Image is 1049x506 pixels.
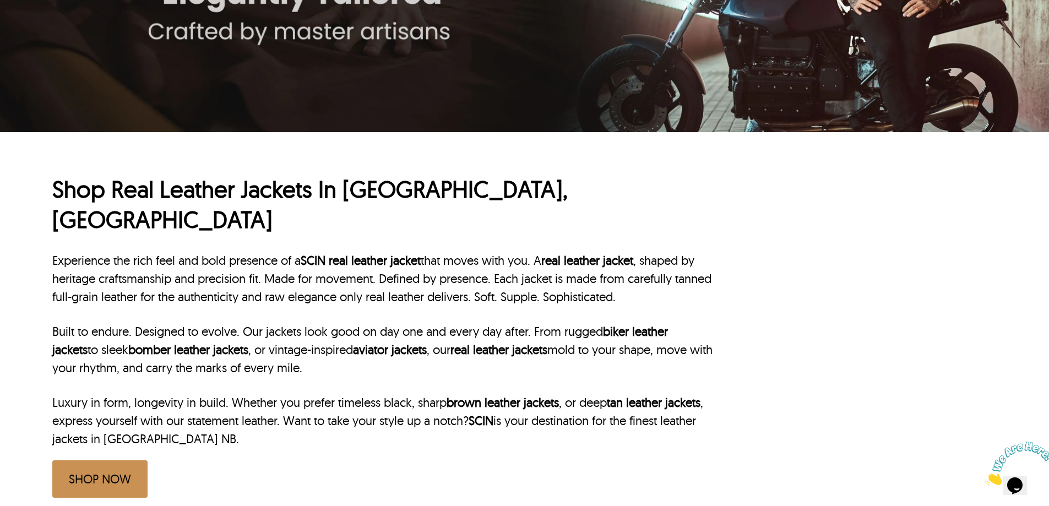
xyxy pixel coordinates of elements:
[4,4,73,48] img: Chat attention grabber
[469,413,493,428] a: SCIN
[52,394,713,448] p: Luxury in form, longevity in build. Whether you prefer timeless black, sharp , or deep , express ...
[450,342,547,357] a: real leather jackets
[52,460,148,498] a: SHOP NOW
[353,342,427,357] a: aviator jackets
[52,323,713,377] p: Built to endure. Designed to evolve. Our jackets look good on day one and every day after. From r...
[329,253,421,268] a: real leather jacket
[541,253,633,268] a: real leather jacket
[128,342,248,357] a: bomber leather jackets
[981,437,1049,489] iframe: chat widget
[52,175,713,235] h1: Shop Real Leather Jackets In [GEOGRAPHIC_DATA], [GEOGRAPHIC_DATA]
[447,395,559,410] a: brown leather jackets
[52,252,713,306] p: Experience the rich feel and bold presence of a that moves with you. A , shaped by heritage craft...
[301,253,325,268] a: SCIN
[607,395,700,410] a: tan leather jackets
